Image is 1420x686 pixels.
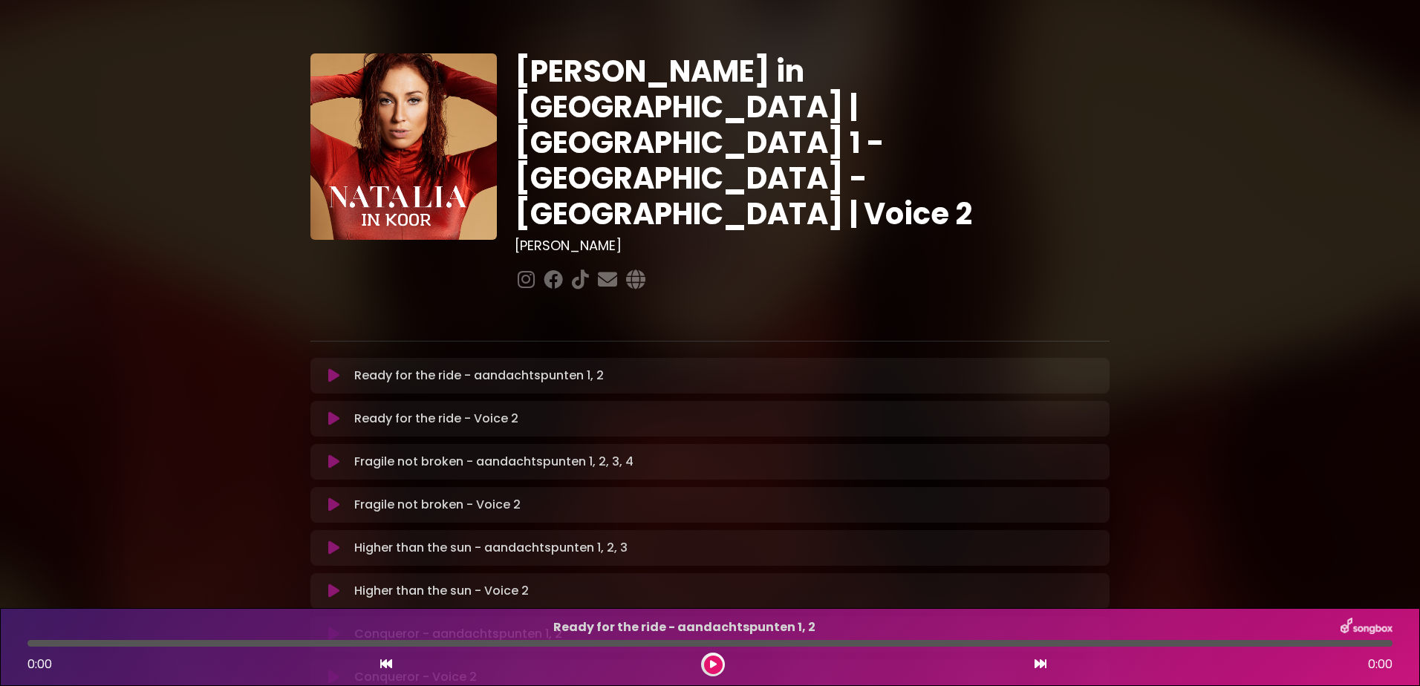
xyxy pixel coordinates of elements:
h3: [PERSON_NAME] [515,238,1110,254]
p: Higher than the sun - aandachtspunten 1, 2, 3 [354,539,1101,557]
p: Ready for the ride - Voice 2 [354,410,1101,428]
img: YTVS25JmS9CLUqXqkEhs [310,53,497,240]
p: Fragile not broken - aandachtspunten 1, 2, 3, 4 [354,453,1101,471]
h1: [PERSON_NAME] in [GEOGRAPHIC_DATA] | [GEOGRAPHIC_DATA] 1 - [GEOGRAPHIC_DATA] - [GEOGRAPHIC_DATA] ... [515,53,1110,232]
span: 0:00 [1368,656,1393,673]
p: Higher than the sun - Voice 2 [354,582,1101,600]
p: Fragile not broken - Voice 2 [354,496,1101,514]
img: songbox-logo-white.png [1341,618,1393,637]
span: 0:00 [27,656,52,673]
p: Ready for the ride - aandachtspunten 1, 2 [354,367,1101,385]
p: Ready for the ride - aandachtspunten 1, 2 [27,618,1341,636]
